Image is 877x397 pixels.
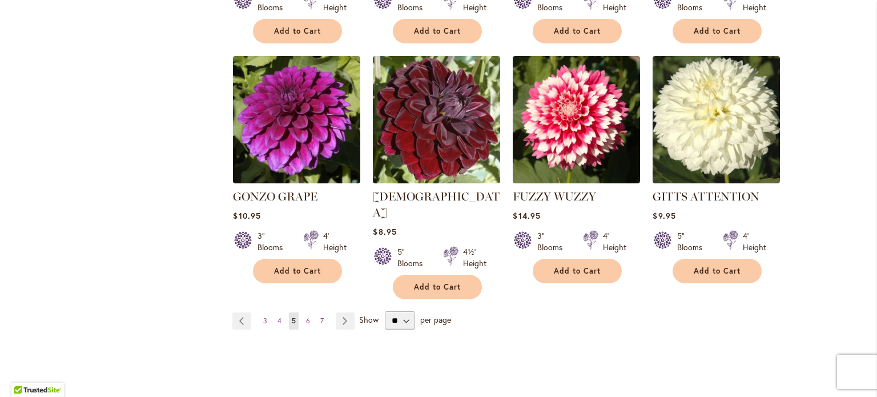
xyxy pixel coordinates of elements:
[513,210,540,221] span: $14.95
[233,210,260,221] span: $10.95
[673,19,762,43] button: Add to Cart
[9,356,41,388] iframe: Launch Accessibility Center
[275,312,284,330] a: 4
[303,312,313,330] a: 6
[653,190,759,203] a: GITTS ATTENTION
[277,316,281,325] span: 4
[373,226,396,237] span: $8.95
[554,26,601,36] span: Add to Cart
[373,56,500,183] img: VOODOO
[420,314,451,325] span: per page
[373,175,500,186] a: VOODOO
[513,56,640,183] img: FUZZY WUZZY
[253,19,342,43] button: Add to Cart
[359,314,379,325] span: Show
[320,316,324,325] span: 7
[253,259,342,283] button: Add to Cart
[260,312,270,330] a: 3
[537,230,569,253] div: 3" Blooms
[554,266,601,276] span: Add to Cart
[233,56,360,183] img: GONZO GRAPE
[513,190,596,203] a: FUZZY WUZZY
[397,246,429,269] div: 5" Blooms
[677,230,709,253] div: 5" Blooms
[414,26,461,36] span: Add to Cart
[694,266,741,276] span: Add to Cart
[274,26,321,36] span: Add to Cart
[323,230,347,253] div: 4' Height
[393,19,482,43] button: Add to Cart
[373,190,500,219] a: [DEMOGRAPHIC_DATA]
[463,246,486,269] div: 4½' Height
[317,312,327,330] a: 7
[258,230,289,253] div: 3" Blooms
[233,175,360,186] a: GONZO GRAPE
[743,230,766,253] div: 4' Height
[653,175,780,186] a: GITTS ATTENTION
[292,316,296,325] span: 5
[414,282,461,292] span: Add to Cart
[603,230,626,253] div: 4' Height
[513,175,640,186] a: FUZZY WUZZY
[393,275,482,299] button: Add to Cart
[274,266,321,276] span: Add to Cart
[233,190,317,203] a: GONZO GRAPE
[653,210,675,221] span: $9.95
[533,19,622,43] button: Add to Cart
[653,56,780,183] img: GITTS ATTENTION
[306,316,310,325] span: 6
[694,26,741,36] span: Add to Cart
[533,259,622,283] button: Add to Cart
[673,259,762,283] button: Add to Cart
[263,316,267,325] span: 3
